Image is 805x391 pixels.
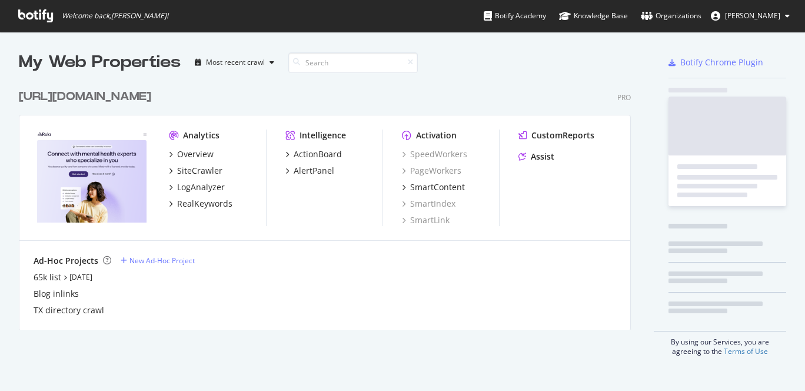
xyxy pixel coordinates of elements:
a: SmartLink [402,214,450,226]
div: My Web Properties [19,51,181,74]
a: LogAnalyzer [169,181,225,193]
div: ActionBoard [294,148,342,160]
div: Assist [531,151,554,163]
div: CustomReports [531,130,594,141]
a: SmartIndex [402,198,455,210]
div: AlertPanel [294,165,334,177]
div: SiteCrawler [177,165,222,177]
div: Most recent crawl [206,59,265,66]
a: Overview [169,148,214,160]
a: 65k list [34,271,61,283]
a: AlertPanel [285,165,334,177]
div: Analytics [183,130,219,141]
img: https://www.rula.com/ [34,130,150,223]
div: New Ad-Hoc Project [129,256,195,266]
div: [URL][DOMAIN_NAME] [19,88,151,105]
div: Activation [416,130,457,141]
a: RealKeywords [169,198,232,210]
div: By using our Services, you are agreeing to the [654,331,786,356]
a: SpeedWorkers [402,148,467,160]
div: SmartContent [410,181,465,193]
a: Botify Chrome Plugin [668,57,763,68]
div: Ad-Hoc Projects [34,255,98,267]
span: Nick Schurk [725,11,780,21]
div: LogAnalyzer [177,181,225,193]
div: grid [19,74,640,330]
div: Knowledge Base [559,10,628,22]
div: Overview [177,148,214,160]
a: PageWorkers [402,165,461,177]
a: CustomReports [518,130,594,141]
div: RealKeywords [177,198,232,210]
a: SmartContent [402,181,465,193]
a: SiteCrawler [169,165,222,177]
div: Botify Academy [484,10,546,22]
a: New Ad-Hoc Project [121,256,195,266]
a: ActionBoard [285,148,342,160]
div: Organizations [641,10,701,22]
a: [URL][DOMAIN_NAME] [19,88,156,105]
div: Intelligence [300,130,346,141]
a: Blog inlinks [34,288,79,300]
a: Terms of Use [724,346,768,356]
a: [DATE] [69,272,92,282]
div: Botify Chrome Plugin [680,57,763,68]
a: TX directory crawl [34,304,104,316]
button: Most recent crawl [190,53,279,72]
div: Pro [617,92,631,102]
input: Search [288,52,418,73]
button: [PERSON_NAME] [701,6,799,25]
a: Assist [518,151,554,163]
span: Welcome back, [PERSON_NAME] ! [62,11,168,21]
